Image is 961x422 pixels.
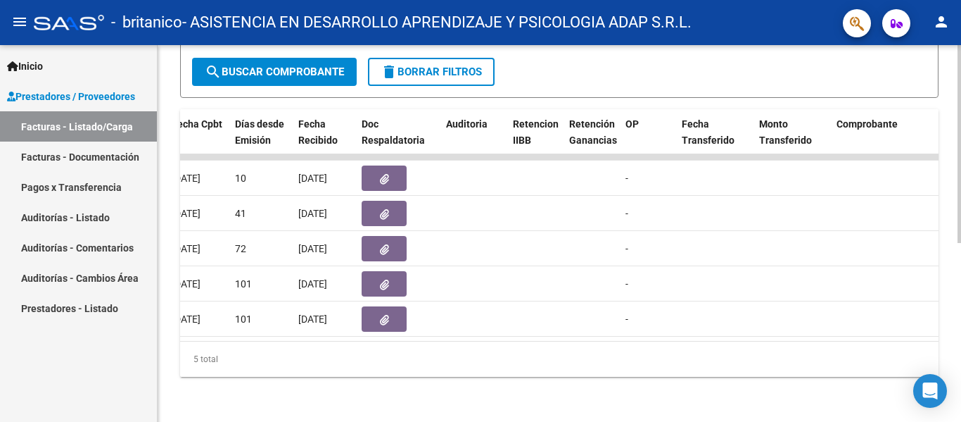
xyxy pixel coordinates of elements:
[182,7,692,38] span: - ASISTENCIA EN DESARROLLO APRENDIZAJE Y PSICOLOGIA ADAP S.R.L.
[625,208,628,219] span: -
[446,118,488,130] span: Auditoria
[625,118,639,130] span: OP
[235,243,246,254] span: 72
[235,118,284,146] span: Días desde Emisión
[753,109,831,171] datatable-header-cell: Monto Transferido
[166,109,229,171] datatable-header-cell: Fecha Cpbt
[172,243,201,254] span: [DATE]
[564,109,620,171] datatable-header-cell: Retención Ganancias
[7,58,43,74] span: Inicio
[569,118,617,146] span: Retención Ganancias
[625,173,628,184] span: -
[293,109,356,171] datatable-header-cell: Fecha Recibido
[111,7,182,38] span: - britanico
[235,314,252,325] span: 101
[507,109,564,171] datatable-header-cell: Retencion IIBB
[235,208,246,219] span: 41
[362,118,425,146] span: Doc Respaldatoria
[172,314,201,325] span: [DATE]
[172,173,201,184] span: [DATE]
[625,278,628,290] span: -
[192,58,357,86] button: Buscar Comprobante
[298,278,327,290] span: [DATE]
[205,66,344,78] span: Buscar Comprobante
[229,109,293,171] datatable-header-cell: Días desde Emisión
[836,118,898,130] span: Comprobante
[298,118,338,146] span: Fecha Recibido
[513,118,559,146] span: Retencion IIBB
[205,63,222,80] mat-icon: search
[298,173,327,184] span: [DATE]
[235,173,246,184] span: 10
[172,278,201,290] span: [DATE]
[625,314,628,325] span: -
[913,374,947,408] div: Open Intercom Messenger
[368,58,495,86] button: Borrar Filtros
[381,66,482,78] span: Borrar Filtros
[676,109,753,171] datatable-header-cell: Fecha Transferido
[180,342,938,377] div: 5 total
[682,118,734,146] span: Fecha Transferido
[759,118,812,146] span: Monto Transferido
[831,109,957,171] datatable-header-cell: Comprobante
[172,118,222,130] span: Fecha Cpbt
[11,13,28,30] mat-icon: menu
[298,208,327,219] span: [DATE]
[298,243,327,254] span: [DATE]
[933,13,950,30] mat-icon: person
[356,109,440,171] datatable-header-cell: Doc Respaldatoria
[298,314,327,325] span: [DATE]
[620,109,676,171] datatable-header-cell: OP
[7,89,135,104] span: Prestadores / Proveedores
[381,63,397,80] mat-icon: delete
[235,278,252,290] span: 101
[440,109,507,171] datatable-header-cell: Auditoria
[172,208,201,219] span: [DATE]
[625,243,628,254] span: -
